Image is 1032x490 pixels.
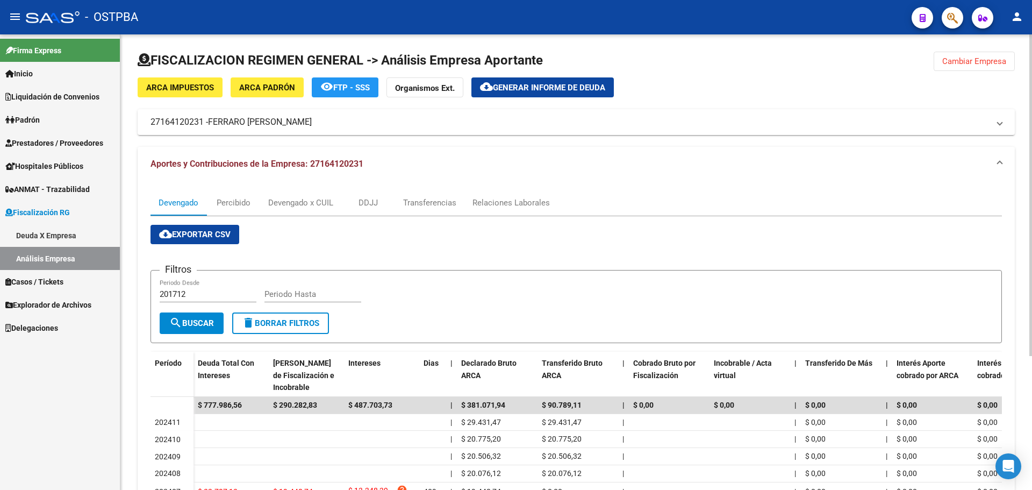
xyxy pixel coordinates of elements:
[537,352,618,399] datatable-header-cell: Transferido Bruto ARCA
[198,359,254,380] span: Deuda Total Con Intereses
[622,401,625,409] span: |
[457,352,537,399] datatable-header-cell: Declarado Bruto ARCA
[480,80,493,93] mat-icon: cloud_download
[5,299,91,311] span: Explorador de Archivos
[461,435,501,443] span: $ 20.775,20
[424,359,439,367] span: Dias
[5,160,83,172] span: Hospitales Públicos
[805,401,826,409] span: $ 0,00
[805,469,826,478] span: $ 0,00
[348,359,381,367] span: Intereses
[450,469,452,478] span: |
[542,452,582,460] span: $ 20.506,32
[942,56,1006,66] span: Cambiar Empresa
[146,83,214,93] span: ARCA Impuestos
[886,359,888,367] span: |
[897,435,917,443] span: $ 0,00
[542,435,582,443] span: $ 20.775,20
[897,401,917,409] span: $ 0,00
[169,316,182,329] mat-icon: search
[450,452,452,460] span: |
[886,469,887,478] span: |
[794,401,797,409] span: |
[150,159,363,169] span: Aportes y Contribuciones de la Empresa: 27164120231
[5,276,63,288] span: Casos / Tickets
[5,91,99,103] span: Liquidación de Convenios
[714,401,734,409] span: $ 0,00
[633,359,696,380] span: Cobrado Bruto por Fiscalización
[977,401,998,409] span: $ 0,00
[150,116,989,128] mat-panel-title: 27164120231 -
[5,114,40,126] span: Padrón
[155,452,181,461] span: 202409
[269,352,344,399] datatable-header-cell: Deuda Bruta Neto de Fiscalización e Incobrable
[333,83,370,93] span: FTP - SSS
[268,197,333,209] div: Devengado x CUIL
[344,352,419,399] datatable-header-cell: Intereses
[150,225,239,244] button: Exportar CSV
[138,77,223,97] button: ARCA Impuestos
[155,435,181,444] span: 202410
[805,359,872,367] span: Transferido De Más
[633,401,654,409] span: $ 0,00
[801,352,881,399] datatable-header-cell: Transferido De Más
[542,469,582,478] span: $ 20.076,12
[622,359,625,367] span: |
[493,83,605,93] span: Generar informe de deuda
[897,418,917,427] span: $ 0,00
[542,401,582,409] span: $ 90.789,11
[897,359,958,380] span: Interés Aporte cobrado por ARCA
[312,77,378,97] button: FTP - SSS
[886,452,887,460] span: |
[231,77,304,97] button: ARCA Padrón
[450,435,452,443] span: |
[790,352,801,399] datatable-header-cell: |
[805,452,826,460] span: $ 0,00
[5,137,103,149] span: Prestadores / Proveedores
[85,5,138,29] span: - OSTPBA
[622,469,624,478] span: |
[403,197,456,209] div: Transferencias
[995,453,1021,479] div: Open Intercom Messenger
[805,418,826,427] span: $ 0,00
[461,418,501,427] span: $ 29.431,47
[622,418,624,427] span: |
[169,318,214,328] span: Buscar
[208,116,312,128] span: FERRARO [PERSON_NAME]
[217,197,250,209] div: Percibido
[138,109,1015,135] mat-expansion-panel-header: 27164120231 -FERRARO [PERSON_NAME]
[138,52,543,69] h1: FISCALIZACION REGIMEN GENERAL -> Análisis Empresa Aportante
[886,401,888,409] span: |
[159,230,231,239] span: Exportar CSV
[886,418,887,427] span: |
[461,359,517,380] span: Declarado Bruto ARCA
[159,197,198,209] div: Devengado
[461,401,505,409] span: $ 381.071,94
[622,435,624,443] span: |
[542,418,582,427] span: $ 29.431,47
[794,418,796,427] span: |
[273,401,317,409] span: $ 290.282,83
[155,418,181,427] span: 202411
[150,352,193,397] datatable-header-cell: Período
[461,452,501,460] span: $ 20.506,32
[242,316,255,329] mat-icon: delete
[977,452,998,460] span: $ 0,00
[193,352,269,399] datatable-header-cell: Deuda Total Con Intereses
[273,359,334,392] span: [PERSON_NAME] de Fiscalización e Incobrable
[886,435,887,443] span: |
[348,401,392,409] span: $ 487.703,73
[155,469,181,478] span: 202408
[897,469,917,478] span: $ 0,00
[794,452,796,460] span: |
[5,45,61,56] span: Firma Express
[714,359,772,380] span: Incobrable / Acta virtual
[419,352,446,399] datatable-header-cell: Dias
[977,418,998,427] span: $ 0,00
[977,469,998,478] span: $ 0,00
[472,197,550,209] div: Relaciones Laborales
[471,77,614,97] button: Generar informe de deuda
[542,359,603,380] span: Transferido Bruto ARCA
[198,401,242,409] span: $ 777.986,56
[320,80,333,93] mat-icon: remove_red_eye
